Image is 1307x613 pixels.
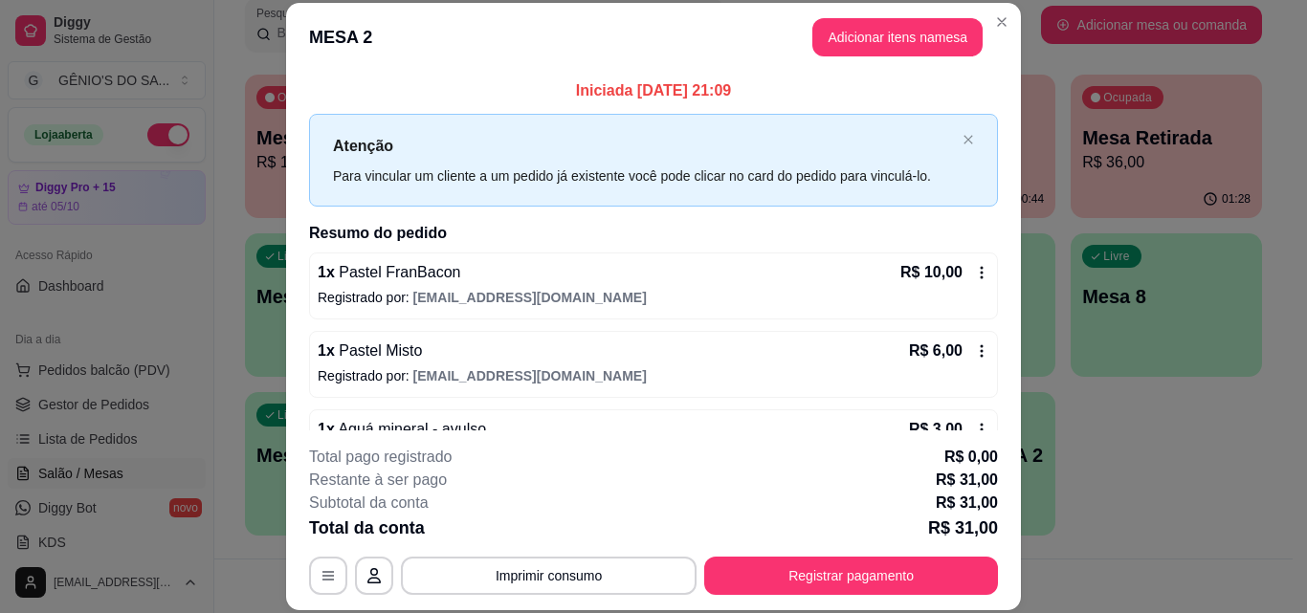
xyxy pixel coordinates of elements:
[944,446,998,469] p: R$ 0,00
[909,339,963,362] p: R$ 6,00
[318,339,422,362] p: 1 x
[335,421,486,437] span: Aguá mineral - avulso
[309,492,429,514] p: Subtotal da conta
[413,290,647,305] span: [EMAIL_ADDRESS][DOMAIN_NAME]
[318,418,486,441] p: 1 x
[900,261,963,284] p: R$ 10,00
[335,264,461,280] span: Pastel FranBacon
[812,18,983,56] button: Adicionar itens namesa
[963,134,974,146] button: close
[909,418,963,441] p: R$ 3,00
[335,342,423,359] span: Pastel Misto
[704,557,998,595] button: Registrar pagamento
[413,368,647,383] span: [EMAIL_ADDRESS][DOMAIN_NAME]
[309,514,425,541] p: Total da conta
[309,79,998,102] p: Iniciada [DATE] 21:09
[318,366,989,385] p: Registrado por:
[286,3,1021,72] header: MESA 2
[936,492,998,514] p: R$ 31,00
[401,557,697,595] button: Imprimir consumo
[318,288,989,307] p: Registrado por:
[309,469,447,492] p: Restante à ser pago
[309,222,998,245] h2: Resumo do pedido
[309,446,452,469] p: Total pago registrado
[333,165,955,186] div: Para vincular um cliente a um pedido já existente você pode clicar no card do pedido para vinculá...
[986,7,1017,37] button: Close
[318,261,460,284] p: 1 x
[963,134,974,145] span: close
[936,469,998,492] p: R$ 31,00
[333,134,955,158] p: Atenção
[928,514,998,541] p: R$ 31,00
